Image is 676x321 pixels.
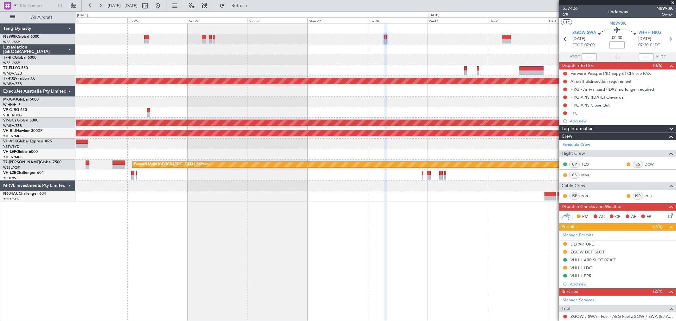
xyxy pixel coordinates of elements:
span: Flight Crew [562,150,585,157]
span: Permits [562,223,576,231]
span: AC [599,214,605,220]
span: (2/4) [653,288,662,295]
a: VH-L2BChallenger 604 [3,171,44,175]
div: Fri 26 [127,17,187,23]
a: YMEN/MEB [3,155,23,160]
div: VHHH LDG [570,265,592,271]
span: Services [562,288,578,296]
span: [DATE] [572,36,585,42]
span: [DATE] - [DATE] [108,3,138,9]
a: M-JGVJGlobal 5000 [3,98,39,102]
div: ZGOW DEP SLOT [570,249,605,255]
span: ZGOW SWA [572,30,596,36]
a: WMSA/SZB [3,71,22,76]
span: VP-BCY [3,119,17,122]
span: VP-CJR [3,108,16,112]
button: Refresh [216,1,254,11]
span: Refresh [226,3,253,8]
span: N8998K [3,35,18,39]
span: ELDT [650,42,660,49]
a: YSHL/WOL [3,176,21,180]
span: N8998K [609,20,626,27]
span: ALDT [655,54,666,60]
span: T7-ELLY [3,66,17,70]
div: Planned Maint [GEOGRAPHIC_DATA] (Seletar) [134,160,209,169]
a: T7-[PERSON_NAME]Global 7500 [3,160,61,164]
a: WSSL/XSP [3,165,20,170]
span: AF [631,214,636,220]
div: DEPARTURE [570,241,594,247]
span: T7-RIC [3,56,15,60]
input: Trip Number [19,1,56,10]
button: UTC [561,19,572,25]
span: N604AU [3,192,19,196]
a: ZGOW / SWA - Fuel - AEG Fuel ZGOW / SWA (EJ Asia Only) [570,314,673,319]
a: Manage Services [563,297,594,304]
div: Mon 29 [307,17,367,23]
div: Add new [570,281,673,287]
div: ISP [633,193,643,200]
div: [DATE] [428,13,439,18]
span: 07:00 [584,42,595,49]
a: YSSY/SYD [3,197,19,201]
a: N8998KGlobal 6000 [3,35,39,39]
a: T7-RICGlobal 6000 [3,56,36,60]
a: TEO [581,161,596,167]
span: All Aircraft [16,15,67,20]
a: Manage Permits [563,232,593,239]
div: VHHH ARR SLOT 0730Z [570,257,616,263]
span: Leg Information [562,125,594,133]
span: VH-VSK [3,140,17,143]
span: Cabin Crew [562,182,585,190]
div: Tue 30 [368,17,428,23]
a: Schedule Crew [563,142,590,148]
div: HKG - Arrival card (ID93) no longer required [570,87,654,92]
a: DCW [645,161,659,167]
span: ATOT [570,54,580,60]
a: WMSA/SZB [3,82,22,86]
span: 537406 [563,5,578,12]
a: VH-RIUHawker 800XP [3,129,42,133]
div: FPL [570,110,577,116]
div: Sun 28 [248,17,307,23]
span: ETOT [572,42,583,49]
div: Add new [570,118,673,124]
div: CS [633,161,643,168]
a: PCH [645,193,659,199]
a: YMEN/MEB [3,134,23,139]
span: FP [647,214,651,220]
span: Dispatch To-Dos [562,62,594,69]
span: VHHH HKG [638,30,661,36]
div: [DATE] [77,13,88,18]
div: VHHH PPR [570,273,591,278]
div: Aircraft disinsection requirement [570,79,632,84]
a: T7-PJ29Falcon 7X [3,77,35,81]
div: Sat 27 [188,17,248,23]
div: CS [569,172,580,179]
a: MNL [581,172,596,178]
a: NVE [581,193,596,199]
div: Underway [608,9,628,15]
a: WSSL/XSP [3,40,20,44]
div: ISP [569,193,580,200]
span: CR [615,214,621,220]
span: Dispatch Checks and Weather [562,203,622,211]
span: Fuel [562,305,570,312]
a: WIHH/HLP [3,102,21,107]
span: VH-L2B [3,171,16,175]
span: 6/8 [563,12,578,17]
span: Owner [656,12,673,17]
span: T7-PJ29 [3,77,17,81]
div: CP [569,161,580,168]
div: Fri 3 [548,17,608,23]
div: Wed 1 [428,17,487,23]
a: YSSY/SYD [3,144,19,149]
span: PM [582,214,589,220]
div: Forward Passport/ID copy of Chinese PAX [570,71,651,76]
a: VP-BCYGlobal 5000 [3,119,38,122]
span: (2/5) [653,223,662,230]
span: 07:30 [638,42,648,49]
a: VP-CJRG-650 [3,108,27,112]
div: HKG APIS Close Out [570,102,610,108]
span: (0/6) [653,62,662,69]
